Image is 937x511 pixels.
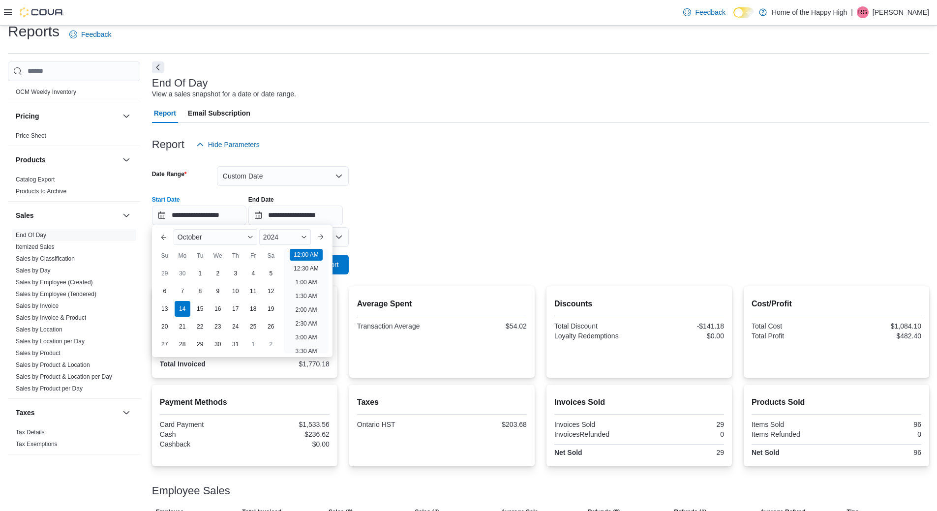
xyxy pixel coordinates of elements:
div: day-1 [245,336,261,352]
div: Button. Open the year selector. 2024 is currently selected. [259,229,311,245]
div: day-13 [157,301,173,317]
div: Card Payment [160,421,243,428]
div: day-8 [192,283,208,299]
div: We [210,248,226,264]
div: Sa [263,248,279,264]
span: Email Subscription [188,103,250,123]
div: day-2 [210,266,226,281]
div: Tu [192,248,208,264]
a: Tax Exemptions [16,441,58,448]
div: InvoicesRefunded [554,430,637,438]
div: Cash [160,430,243,438]
li: 3:00 AM [291,331,321,343]
span: Products to Archive [16,187,66,195]
button: Pricing [121,110,132,122]
div: Items Refunded [752,430,835,438]
div: Transaction Average [357,322,440,330]
div: day-21 [175,319,190,334]
div: Total Cost [752,322,835,330]
h3: Employee Sales [152,485,230,497]
div: Invoices Sold [554,421,637,428]
a: Tax Details [16,429,45,436]
span: Sales by Product per Day [16,385,83,392]
li: 2:30 AM [291,318,321,330]
button: Custom Date [217,166,349,186]
button: Previous Month [156,229,172,245]
div: 29 [641,449,724,456]
span: Sales by Product & Location [16,361,90,369]
a: Sales by Location per Day [16,338,85,345]
a: Sales by Day [16,267,51,274]
div: 29 [641,421,724,428]
div: Total Profit [752,332,835,340]
input: Dark Mode [733,7,754,18]
span: Catalog Export [16,176,55,183]
span: Sales by Classification [16,255,75,263]
a: Sales by Product & Location [16,361,90,368]
div: Ontario HST [357,421,440,428]
h3: Taxes [16,408,35,418]
a: Itemized Sales [16,243,55,250]
li: 2:00 AM [291,304,321,316]
a: OCM Weekly Inventory [16,89,76,95]
span: Itemized Sales [16,243,55,251]
label: Start Date [152,196,180,204]
span: October [178,233,202,241]
div: day-7 [175,283,190,299]
span: Sales by Product & Location per Day [16,373,112,381]
div: Mo [175,248,190,264]
p: | [851,6,853,18]
input: Press the down key to open a popover containing a calendar. [248,206,343,225]
h1: Reports [8,22,60,41]
div: OCM [8,86,140,102]
label: End Date [248,196,274,204]
div: day-22 [192,319,208,334]
a: Sales by Invoice & Product [16,314,86,321]
label: Date Range [152,170,187,178]
span: Feedback [81,30,111,39]
span: Feedback [695,7,725,17]
a: Sales by Classification [16,255,75,262]
button: Products [121,154,132,166]
button: Sales [16,210,119,220]
a: Sales by Product per Day [16,385,83,392]
div: day-16 [210,301,226,317]
a: Sales by Product & Location per Day [16,373,112,380]
div: day-9 [210,283,226,299]
strong: Total Invoiced [160,360,206,368]
span: End Of Day [16,231,46,239]
li: 3:30 AM [291,345,321,357]
span: RG [858,6,867,18]
div: day-30 [210,336,226,352]
div: Items Sold [752,421,835,428]
div: View a sales snapshot for a date or date range. [152,89,296,99]
span: Sales by Location [16,326,62,333]
div: day-19 [263,301,279,317]
li: 12:30 AM [290,263,323,274]
button: Hide Parameters [192,135,264,154]
div: Cashback [160,440,243,448]
h2: Cost/Profit [752,298,921,310]
div: $0.00 [641,332,724,340]
div: Button. Open the month selector. October is currently selected. [174,229,257,245]
div: day-28 [175,336,190,352]
strong: Net Sold [554,449,582,456]
ul: Time [284,249,329,353]
a: Feedback [679,2,729,22]
div: $1,770.18 [246,360,330,368]
div: day-4 [245,266,261,281]
strong: Net Sold [752,449,780,456]
div: 96 [838,421,921,428]
div: day-1 [192,266,208,281]
button: Sales [121,210,132,221]
div: $482.40 [838,332,921,340]
div: Riley Groulx [857,6,869,18]
div: Fr [245,248,261,264]
p: Home of the Happy High [772,6,847,18]
input: Press the down key to enter a popover containing a calendar. Press the escape key to close the po... [152,206,246,225]
div: day-2 [263,336,279,352]
a: Sales by Employee (Created) [16,279,93,286]
h2: Taxes [357,396,527,408]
